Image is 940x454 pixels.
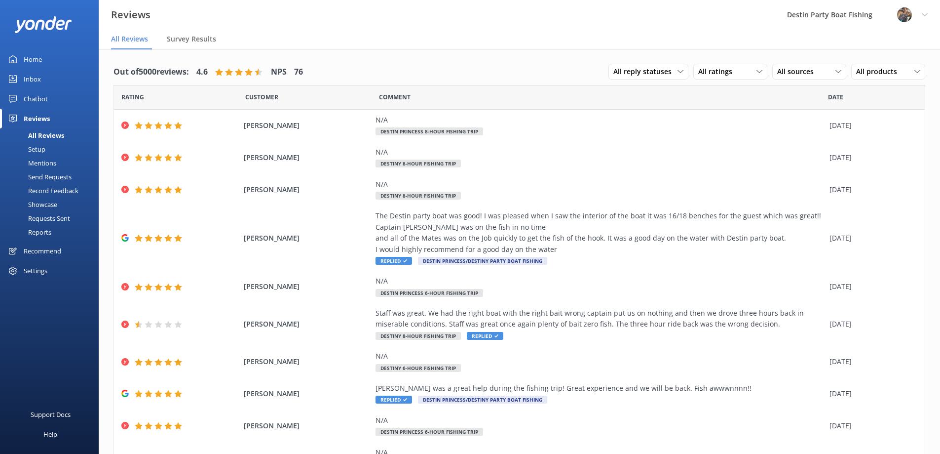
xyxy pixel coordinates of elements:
span: [PERSON_NAME] [244,281,371,292]
span: [PERSON_NAME] [244,388,371,399]
div: All Reviews [6,128,64,142]
div: [DATE] [829,319,912,330]
div: N/A [376,115,825,125]
span: All products [856,66,903,77]
div: [DATE] [829,152,912,163]
div: Setup [6,142,45,156]
a: Record Feedback [6,184,99,198]
div: Staff was great. We had the right boat with the right bait wrong captain put us on nothing and th... [376,308,825,330]
div: [DATE] [829,356,912,367]
span: Destin Princess/Destiny Party Boat Fishing [418,257,547,265]
div: Home [24,49,42,69]
span: Destin Princess 6-Hour Fishing Trip [376,289,483,297]
div: [DATE] [829,184,912,195]
span: Replied [376,257,412,265]
div: Send Requests [6,170,72,184]
div: Reports [6,225,51,239]
h3: Reviews [111,7,150,23]
span: Destiny 8-Hour Fishing Trip [376,332,461,340]
span: Survey Results [167,34,216,44]
span: Question [379,92,411,102]
div: N/A [376,351,825,362]
div: [DATE] [829,233,912,244]
a: Setup [6,142,99,156]
img: yonder-white-logo.png [15,16,72,33]
span: Destin Princess 8-Hour Fishing Trip [376,127,483,135]
span: All sources [777,66,820,77]
a: Requests Sent [6,211,99,225]
div: Mentions [6,156,56,170]
div: Chatbot [24,89,48,109]
div: Reviews [24,109,50,128]
span: Destin Princess 6-Hour Fishing Trip [376,428,483,436]
span: Date [245,92,278,102]
div: The Destin party boat was good! I was pleased when I saw the interior of the boat it was 16/18 be... [376,210,825,255]
span: [PERSON_NAME] [244,319,371,330]
span: Destiny 8-Hour Fishing Trip [376,160,461,167]
span: Destin Princess/Destiny Party Boat Fishing [418,396,547,404]
a: All Reviews [6,128,99,142]
div: N/A [376,276,825,287]
div: [DATE] [829,388,912,399]
span: Replied [376,396,412,404]
div: Recommend [24,241,61,261]
h4: 4.6 [196,66,208,79]
a: Reports [6,225,99,239]
a: Send Requests [6,170,99,184]
span: Destiny 8-Hour Fishing Trip [376,192,461,200]
h4: NPS [271,66,287,79]
span: Date [828,92,843,102]
div: [DATE] [829,120,912,131]
span: [PERSON_NAME] [244,233,371,244]
div: [PERSON_NAME] was a great help during the fishing trip! Great experience and we will be back. Fis... [376,383,825,394]
div: [DATE] [829,420,912,431]
span: Replied [467,332,503,340]
span: Date [121,92,144,102]
div: N/A [376,179,825,190]
div: Requests Sent [6,211,70,225]
span: [PERSON_NAME] [244,184,371,195]
div: Inbox [24,69,41,89]
div: Help [43,424,57,444]
span: [PERSON_NAME] [244,420,371,431]
div: Showcase [6,198,57,211]
div: Record Feedback [6,184,78,198]
span: [PERSON_NAME] [244,152,371,163]
span: [PERSON_NAME] [244,356,371,367]
a: Showcase [6,198,99,211]
h4: Out of 5000 reviews: [113,66,189,79]
div: [DATE] [829,281,912,292]
span: All reply statuses [613,66,677,77]
span: All ratings [698,66,738,77]
span: [PERSON_NAME] [244,120,371,131]
div: Settings [24,261,47,281]
span: Destiny 6-Hour Fishing Trip [376,364,461,372]
h4: 76 [294,66,303,79]
span: All Reviews [111,34,148,44]
div: Support Docs [31,405,71,424]
img: 250-1666038197.jpg [897,7,912,22]
div: N/A [376,415,825,426]
a: Mentions [6,156,99,170]
div: N/A [376,147,825,158]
